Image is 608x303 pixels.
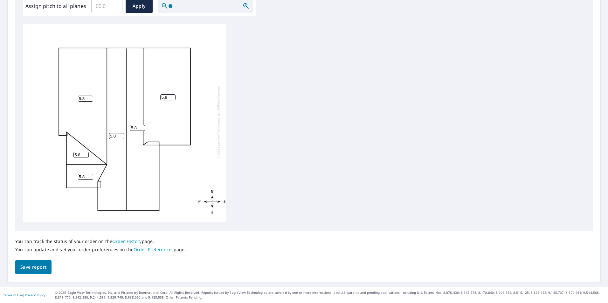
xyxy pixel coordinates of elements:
p: | [3,293,45,297]
label: Assign pitch to all planes [25,2,86,10]
a: Order History [112,238,142,244]
p: You can update and set your order preferences on the page. [15,247,186,252]
p: You can track the status of your order on the page. [15,239,186,244]
span: Apply [131,2,148,10]
span: Save report [20,263,46,271]
p: © 2025 Eagle View Technologies, Inc. and Pictometry International Corp. All Rights Reserved. Repo... [55,290,605,300]
a: Terms of Use [3,293,23,297]
a: Privacy Policy [25,293,45,297]
button: Save report [15,260,52,274]
a: Order Preferences [134,246,174,252]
